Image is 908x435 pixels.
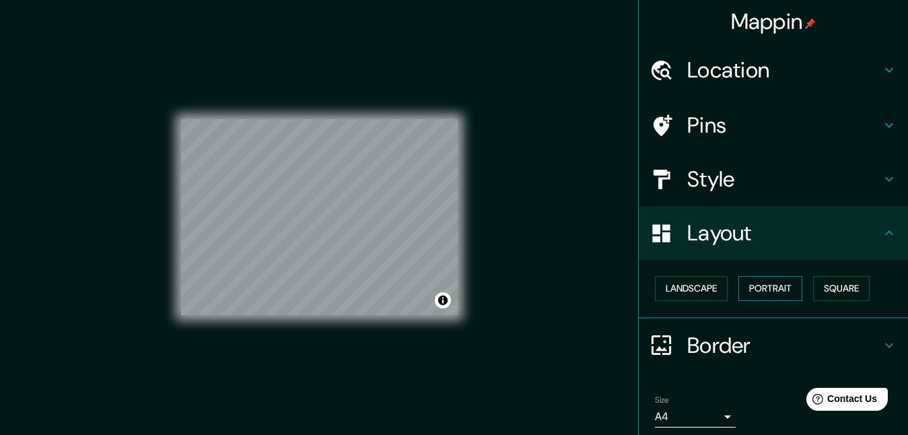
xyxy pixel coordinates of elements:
[435,292,451,308] button: Toggle attribution
[639,152,908,206] div: Style
[639,43,908,97] div: Location
[655,394,669,405] label: Size
[813,276,870,301] button: Square
[687,332,881,359] h4: Border
[639,98,908,152] div: Pins
[181,119,458,315] canvas: Map
[687,57,881,83] h4: Location
[655,406,736,428] div: A4
[805,18,816,29] img: pin-icon.png
[687,220,881,246] h4: Layout
[639,206,908,260] div: Layout
[738,276,802,301] button: Portrait
[731,8,816,35] h4: Mappin
[655,276,728,301] button: Landscape
[639,319,908,372] div: Border
[687,166,881,193] h4: Style
[788,382,893,420] iframe: Help widget launcher
[687,112,881,139] h4: Pins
